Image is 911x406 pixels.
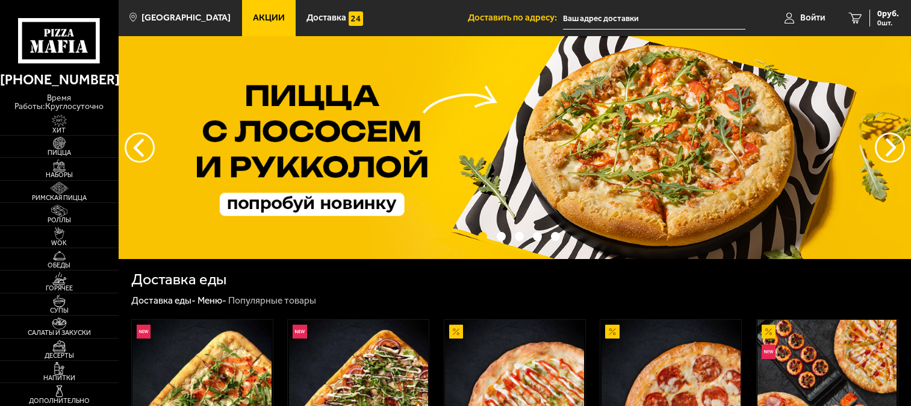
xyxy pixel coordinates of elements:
[131,272,226,287] h1: Доставка еды
[478,232,487,241] button: точки переключения
[141,13,231,22] span: [GEOGRAPHIC_DATA]
[551,232,560,241] button: точки переключения
[125,133,155,163] button: следующий
[762,345,776,359] img: Новинка
[349,11,363,26] img: 15daf4d41897b9f0e9f617042186c801.svg
[137,325,151,339] img: Новинка
[762,325,776,339] img: Акционный
[533,232,542,241] button: точки переключения
[563,7,745,30] input: Ваш адрес доставки
[293,325,307,339] img: Новинка
[253,13,285,22] span: Акции
[306,13,346,22] span: Доставка
[875,133,905,163] button: предыдущий
[497,232,506,241] button: точки переключения
[131,295,196,306] a: Доставка еды-
[449,325,464,339] img: Акционный
[468,13,563,22] span: Доставить по адресу:
[605,325,620,339] img: Акционный
[800,13,825,22] span: Войти
[515,232,524,241] button: точки переключения
[228,295,316,307] div: Популярные товары
[197,295,226,306] a: Меню-
[877,19,899,27] span: 0 шт.
[877,10,899,18] span: 0 руб.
